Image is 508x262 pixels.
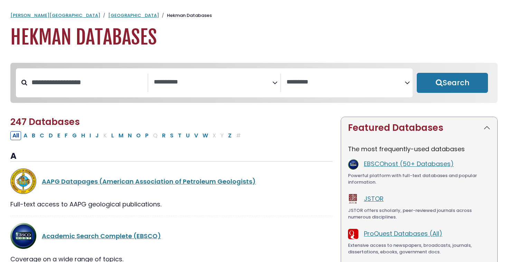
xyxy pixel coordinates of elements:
[348,207,490,221] div: JSTOR offers scholarly, peer-reviewed journals across numerous disciplines.
[348,242,490,255] div: Extensive access to newspapers, broadcasts, journals, dissertations, ebooks, government docs.
[134,131,143,140] button: Filter Results O
[10,26,498,49] h1: Hekman Databases
[27,77,148,88] input: Search database by title or keyword
[286,79,405,86] textarea: Search
[341,117,497,139] button: Featured Databases
[108,12,159,19] a: [GEOGRAPHIC_DATA]
[10,116,80,128] span: 247 Databases
[176,131,184,140] button: Filter Results T
[10,200,332,209] div: Full-text access to AAPG geological publications.
[154,79,272,86] textarea: Search
[87,131,93,140] button: Filter Results I
[364,194,384,203] a: JSTOR
[47,131,55,140] button: Filter Results D
[70,131,79,140] button: Filter Results G
[30,131,37,140] button: Filter Results B
[226,131,234,140] button: Filter Results Z
[42,232,161,240] a: Academic Search Complete (EBSCO)
[126,131,134,140] button: Filter Results N
[143,131,151,140] button: Filter Results P
[10,131,244,139] div: Alpha-list to filter by first letter of database name
[348,144,490,154] p: The most frequently-used databases
[192,131,200,140] button: Filter Results V
[160,131,168,140] button: Filter Results R
[159,12,212,19] li: Hekman Databases
[93,131,101,140] button: Filter Results J
[109,131,116,140] button: Filter Results L
[55,131,62,140] button: Filter Results E
[116,131,125,140] button: Filter Results M
[364,159,454,168] a: EBSCOhost (50+ Databases)
[63,131,70,140] button: Filter Results F
[38,131,46,140] button: Filter Results C
[10,12,100,19] a: [PERSON_NAME][GEOGRAPHIC_DATA]
[42,177,256,186] a: AAPG Datapages (American Association of Petroleum Geologists)
[10,151,332,162] h3: A
[10,63,498,103] nav: Search filters
[184,131,192,140] button: Filter Results U
[21,131,29,140] button: Filter Results A
[417,73,488,93] button: Submit for Search Results
[200,131,210,140] button: Filter Results W
[168,131,176,140] button: Filter Results S
[79,131,87,140] button: Filter Results H
[10,131,21,140] button: All
[10,12,498,19] nav: breadcrumb
[348,172,490,186] div: Powerful platform with full-text databases and popular information.
[364,229,442,238] a: ProQuest Databases (All)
